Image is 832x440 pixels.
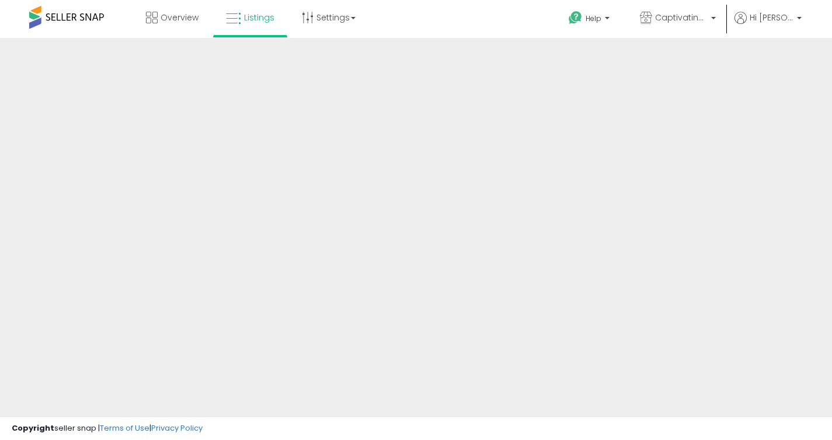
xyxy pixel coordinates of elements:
span: Hi [PERSON_NAME] [750,12,793,23]
strong: Copyright [12,422,54,434]
span: Overview [161,12,199,23]
a: Hi [PERSON_NAME] [734,12,802,38]
a: Help [559,2,621,38]
a: Terms of Use [100,422,149,434]
span: Listings [244,12,274,23]
a: Privacy Policy [151,422,203,434]
div: seller snap | | [12,423,203,434]
span: Captivating Bargains [655,12,708,23]
i: Get Help [568,11,583,25]
span: Help [586,13,601,23]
